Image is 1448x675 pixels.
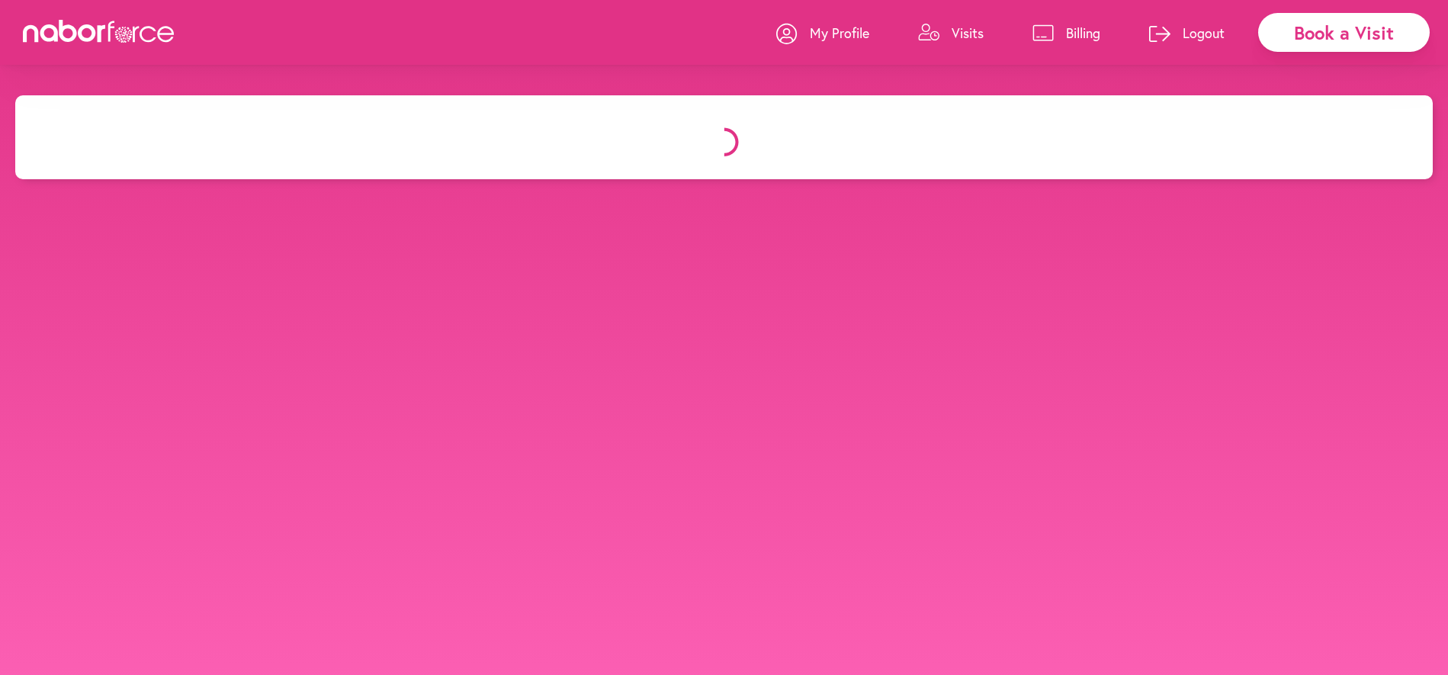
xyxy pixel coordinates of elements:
[776,10,869,56] a: My Profile
[1258,13,1430,52] div: Book a Visit
[918,10,984,56] a: Visits
[810,24,869,42] p: My Profile
[1066,24,1100,42] p: Billing
[1183,24,1225,42] p: Logout
[1149,10,1225,56] a: Logout
[1032,10,1100,56] a: Billing
[952,24,984,42] p: Visits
